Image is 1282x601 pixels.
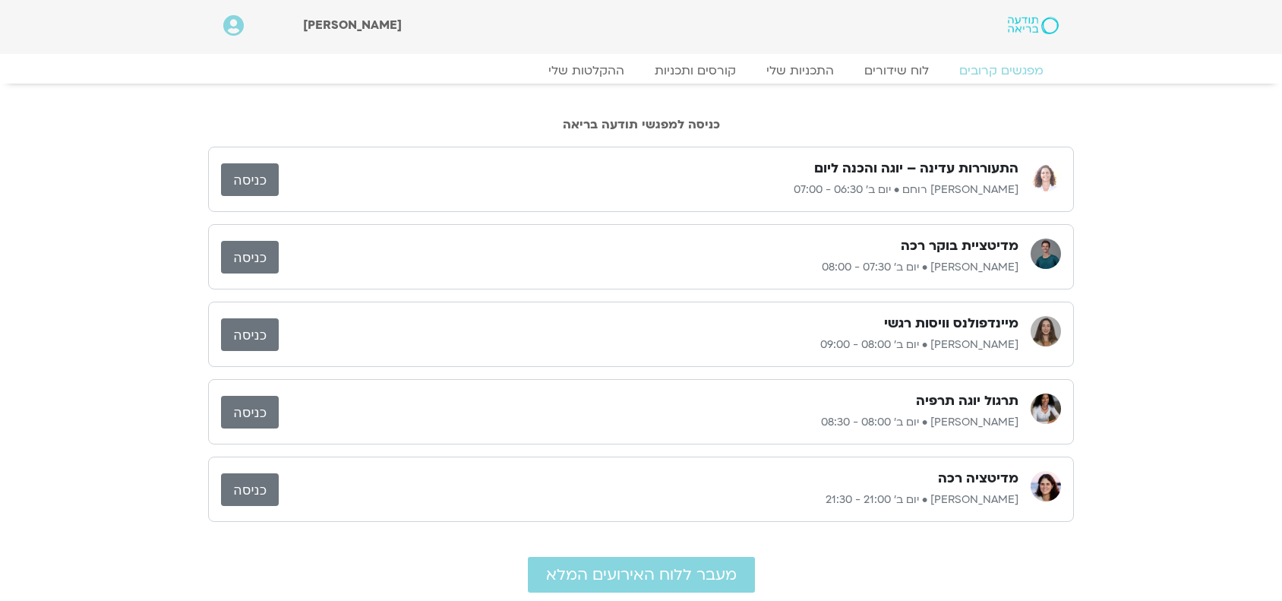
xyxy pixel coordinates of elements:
h3: מדיטציית בוקר רכה [901,237,1018,255]
span: מעבר ללוח האירועים המלא [546,566,737,584]
nav: Menu [223,63,1059,78]
img: אורנה סמלסון רוחם [1031,161,1061,191]
a: התכניות שלי [751,63,849,78]
p: [PERSON_NAME] • יום ב׳ 07:30 - 08:00 [279,258,1018,277]
a: כניסה [221,396,279,429]
a: מפגשים קרובים [944,63,1059,78]
img: מיכל גורל [1031,471,1061,501]
a: לוח שידורים [849,63,944,78]
p: [PERSON_NAME] • יום ב׳ 08:00 - 09:00 [279,336,1018,354]
h3: מיינדפולנס וויסות רגשי [884,315,1018,333]
span: [PERSON_NAME] [303,17,402,33]
a: כניסה [221,318,279,351]
p: [PERSON_NAME] • יום ב׳ 21:00 - 21:30 [279,491,1018,509]
p: [PERSON_NAME] • יום ב׳ 08:00 - 08:30 [279,413,1018,432]
h3: מדיטציה רכה [938,470,1018,488]
p: [PERSON_NAME] רוחם • יום ב׳ 06:30 - 07:00 [279,181,1018,199]
a: כניסה [221,473,279,506]
img: ענת קדר [1031,394,1061,424]
h3: התעוררות עדינה – יוגה והכנה ליום [814,160,1018,178]
h2: כניסה למפגשי תודעה בריאה [208,118,1074,131]
a: ההקלטות שלי [533,63,639,78]
a: כניסה [221,163,279,196]
img: אורי דאובר [1031,239,1061,269]
img: הילן נבות [1031,316,1061,346]
a: מעבר ללוח האירועים המלא [528,557,755,593]
h3: תרגול יוגה תרפיה [916,392,1018,410]
a: כניסה [221,241,279,274]
a: קורסים ותכניות [639,63,751,78]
